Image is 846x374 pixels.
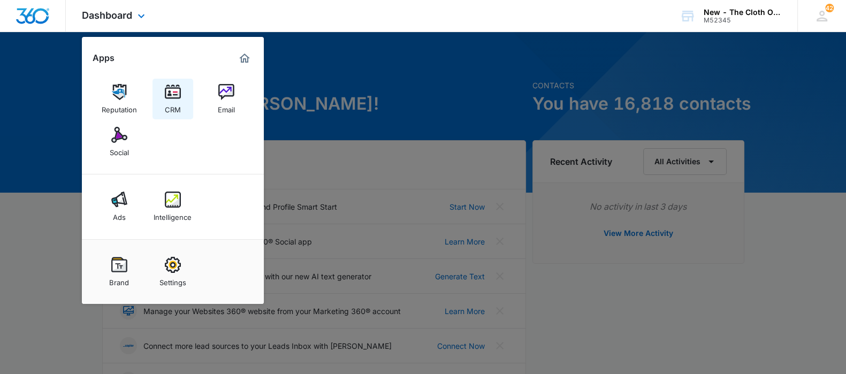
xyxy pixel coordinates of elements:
[704,8,782,17] div: account name
[165,100,181,114] div: CRM
[113,208,126,222] div: Ads
[825,4,834,12] span: 42
[236,50,253,67] a: Marketing 360® Dashboard
[99,121,140,162] a: Social
[218,100,235,114] div: Email
[704,17,782,24] div: account id
[99,79,140,119] a: Reputation
[99,251,140,292] a: Brand
[154,208,192,222] div: Intelligence
[159,273,186,287] div: Settings
[102,100,137,114] div: Reputation
[99,186,140,227] a: Ads
[110,143,129,157] div: Social
[109,273,129,287] div: Brand
[153,251,193,292] a: Settings
[825,4,834,12] div: notifications count
[82,10,132,21] span: Dashboard
[206,79,247,119] a: Email
[93,53,115,63] h2: Apps
[153,79,193,119] a: CRM
[153,186,193,227] a: Intelligence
